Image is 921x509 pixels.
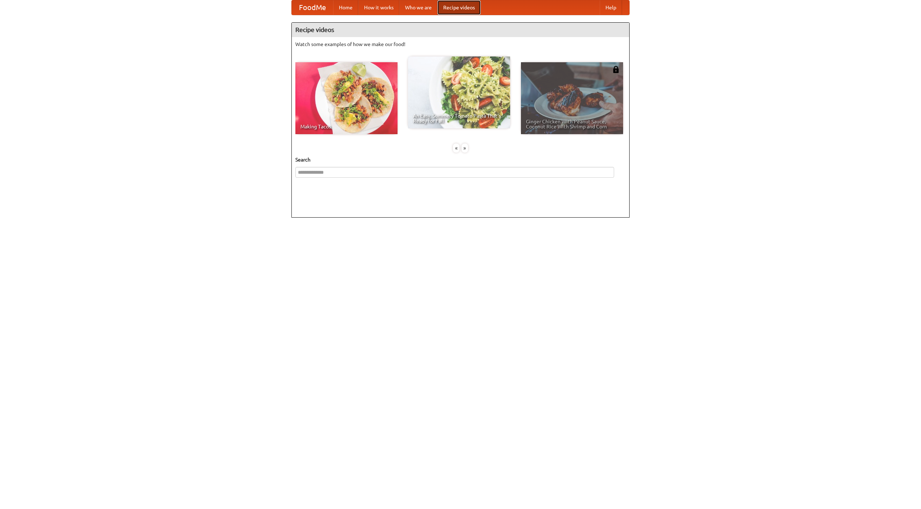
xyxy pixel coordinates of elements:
a: Help [600,0,622,15]
span: An Easy, Summery Tomato Pasta That's Ready for Fall [413,113,505,123]
a: Recipe videos [437,0,481,15]
a: FoodMe [292,0,333,15]
h5: Search [295,156,626,163]
img: 483408.png [612,66,620,73]
a: Home [333,0,358,15]
a: Who we are [399,0,437,15]
p: Watch some examples of how we make our food! [295,41,626,48]
a: Making Tacos [295,62,398,134]
div: » [462,144,468,153]
div: « [453,144,459,153]
h4: Recipe videos [292,23,629,37]
a: How it works [358,0,399,15]
a: An Easy, Summery Tomato Pasta That's Ready for Fall [408,56,510,128]
span: Making Tacos [300,124,393,129]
